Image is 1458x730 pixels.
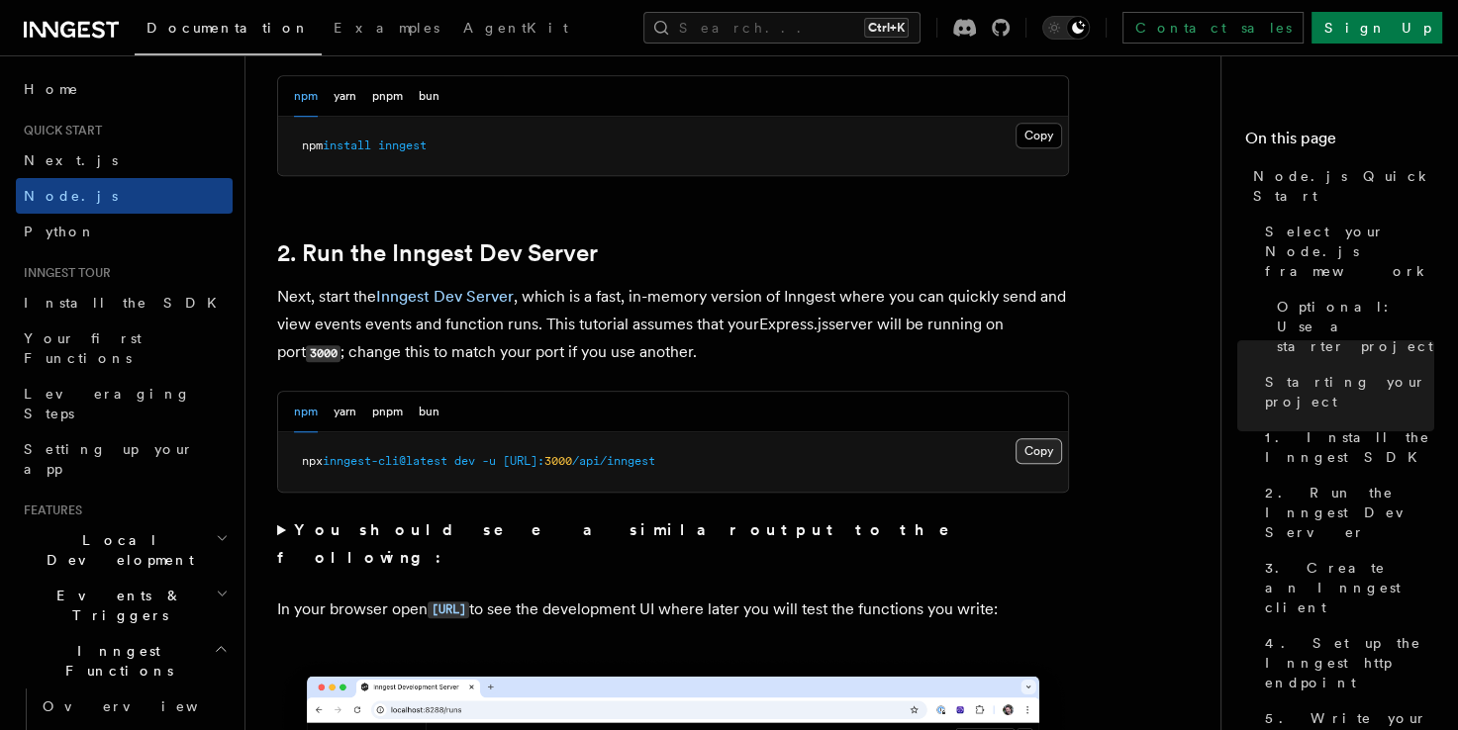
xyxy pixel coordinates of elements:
[451,6,580,53] a: AgentKit
[1042,16,1090,40] button: Toggle dark mode
[1257,214,1434,289] a: Select your Node.js framework
[24,386,191,421] span: Leveraging Steps
[16,285,233,320] a: Install the SDK
[24,224,96,239] span: Python
[277,595,1069,624] p: In your browser open to see the development UI where later you will test the functions you write:
[376,287,514,306] a: Inngest Dev Server
[16,123,102,138] span: Quick start
[24,79,79,99] span: Home
[277,283,1069,367] p: Next, start the , which is a fast, in-memory version of Inngest where you can quickly send and vi...
[1265,372,1434,411] span: Starting your project
[419,76,439,117] button: bun
[16,530,216,570] span: Local Development
[1257,475,1434,550] a: 2. Run the Inngest Dev Server
[482,454,496,468] span: -u
[16,376,233,431] a: Leveraging Steps
[1257,364,1434,419] a: Starting your project
[306,345,340,362] code: 3000
[323,454,447,468] span: inngest-cli@latest
[1016,438,1062,464] button: Copy
[1245,127,1434,158] h4: On this page
[16,214,233,249] a: Python
[24,441,194,477] span: Setting up your app
[428,599,469,618] a: [URL]
[16,586,216,625] span: Events & Triggers
[428,601,469,618] code: [URL]
[16,431,233,487] a: Setting up your app
[1265,483,1434,542] span: 2. Run the Inngest Dev Server
[1269,289,1434,364] a: Optional: Use a starter project
[334,76,356,117] button: yarn
[24,330,142,366] span: Your first Functions
[1312,12,1442,44] a: Sign Up
[302,454,323,468] span: npx
[1265,222,1434,281] span: Select your Node.js framework
[572,454,655,468] span: /api/inngest
[302,138,323,152] span: npm
[322,6,451,53] a: Examples
[277,239,598,267] a: 2. Run the Inngest Dev Server
[16,633,233,688] button: Inngest Functions
[135,6,322,55] a: Documentation
[1277,297,1434,356] span: Optional: Use a starter project
[16,578,233,633] button: Events & Triggers
[643,12,921,44] button: Search...Ctrl+K
[35,688,233,724] a: Overview
[43,698,246,714] span: Overview
[277,516,1069,572] summary: You should see a similar output to the following:
[16,71,233,107] a: Home
[372,392,403,432] button: pnpm
[454,454,475,468] span: dev
[16,265,111,281] span: Inngest tour
[1122,12,1304,44] a: Contact sales
[1253,166,1434,206] span: Node.js Quick Start
[1245,158,1434,214] a: Node.js Quick Start
[24,152,118,168] span: Next.js
[16,320,233,376] a: Your first Functions
[1265,633,1434,692] span: 4. Set up the Inngest http endpoint
[16,178,233,214] a: Node.js
[24,295,229,311] span: Install the SDK
[323,138,371,152] span: install
[24,188,118,204] span: Node.js
[544,454,572,468] span: 3000
[1257,419,1434,475] a: 1. Install the Inngest SDK
[334,20,439,36] span: Examples
[146,20,310,36] span: Documentation
[1265,558,1434,617] span: 3. Create an Inngest client
[334,392,356,432] button: yarn
[372,76,403,117] button: pnpm
[1265,427,1434,467] span: 1. Install the Inngest SDK
[294,76,318,117] button: npm
[294,392,318,432] button: npm
[277,520,977,567] strong: You should see a similar output to the following:
[16,502,82,518] span: Features
[378,138,427,152] span: inngest
[1257,625,1434,700] a: 4. Set up the Inngest http endpoint
[16,142,233,178] a: Next.js
[864,18,909,38] kbd: Ctrl+K
[463,20,568,36] span: AgentKit
[16,641,214,681] span: Inngest Functions
[1257,550,1434,625] a: 3. Create an Inngest client
[503,454,544,468] span: [URL]:
[16,522,233,578] button: Local Development
[419,392,439,432] button: bun
[1016,123,1062,148] button: Copy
